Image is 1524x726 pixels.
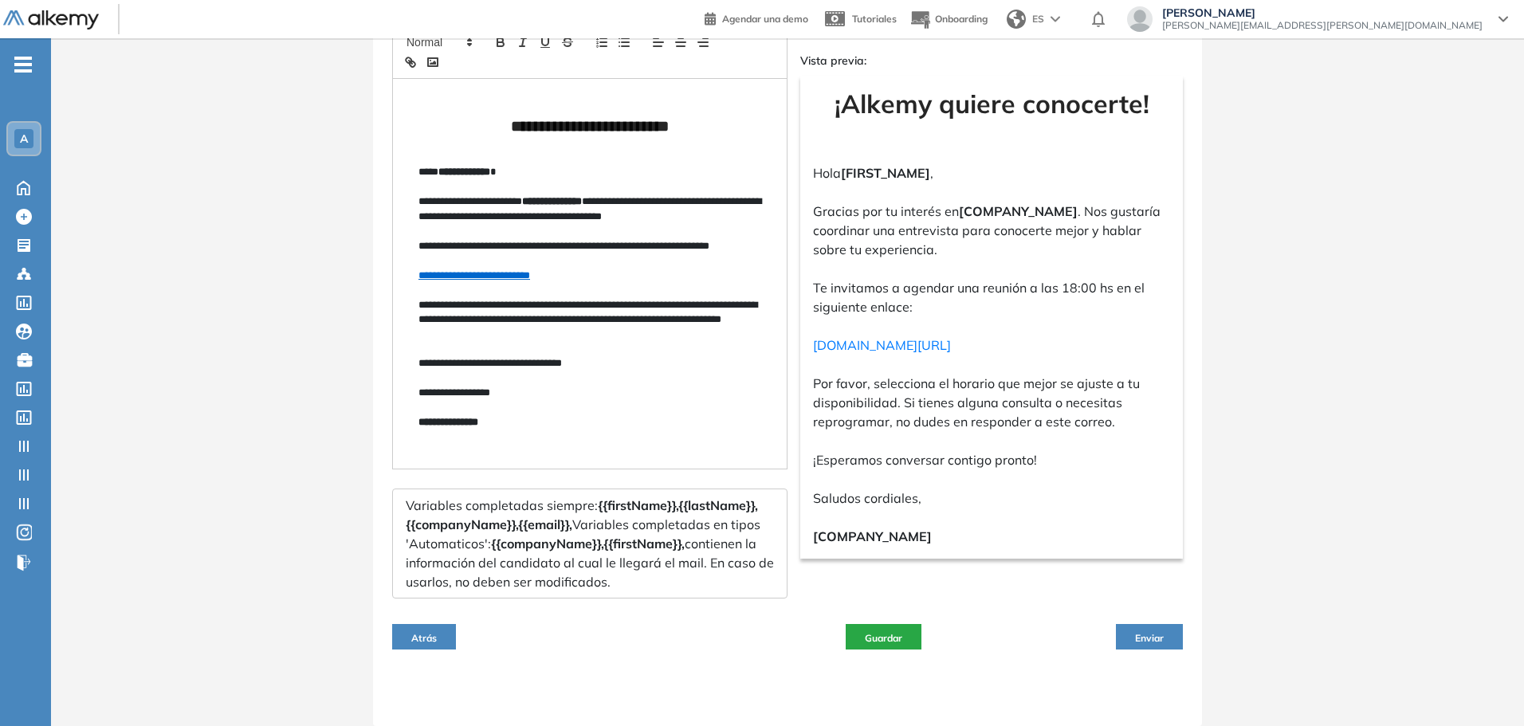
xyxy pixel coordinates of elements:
[392,489,788,598] div: Variables completadas siempre: Variables completadas en tipos 'Automaticos': contienen la informa...
[406,516,518,532] span: {{companyName}},
[1162,19,1483,32] span: [PERSON_NAME][EMAIL_ADDRESS][PERSON_NAME][DOMAIN_NAME]
[800,53,1183,69] p: Vista previa:
[411,632,437,644] span: Atrás
[1051,16,1060,22] img: arrow
[1135,632,1164,644] span: Enviar
[813,450,1170,469] p: ¡Esperamos conversar contigo pronto!
[813,202,1170,259] p: Gracias por tu interés en . Nos gustaría coordinar una entrevista para conocerte mejor y hablar s...
[1032,12,1044,26] span: ES
[1007,10,1026,29] img: world
[813,374,1170,431] p: Por favor, selecciona el horario que mejor se ajuste a tu disponibilidad. Si tienes alguna consul...
[1444,649,1524,726] div: Widget de chat
[813,278,1170,316] p: Te invitamos a agendar una reunión a las 18:00 hs en el siguiente enlace:
[846,624,921,649] button: Guardar
[518,516,572,532] span: {{email}},
[813,528,932,544] strong: [COMPANY_NAME]
[1444,649,1524,726] iframe: Chat Widget
[852,13,897,25] span: Tutoriales
[813,489,1170,508] p: Saludos cordiales,
[603,536,685,551] span: {{firstName}},
[1116,624,1183,649] button: Enviar
[678,497,757,513] span: {{lastName}},
[20,132,28,145] span: A
[959,203,1078,219] strong: [COMPANY_NAME]
[14,63,32,66] i: -
[705,8,808,27] a: Agendar una demo
[909,2,988,37] button: Onboarding
[813,163,1170,182] p: Hola ,
[3,10,99,30] img: Logo
[491,536,603,551] span: {{companyName}},
[841,165,930,181] strong: [FIRST_NAME]
[392,624,456,649] button: Atrás
[1162,6,1483,19] span: [PERSON_NAME]
[935,13,988,25] span: Onboarding
[865,632,902,644] span: Guardar
[722,13,808,25] span: Agendar una demo
[835,88,1149,120] strong: ¡Alkemy quiere conocerte!
[598,497,678,513] span: {{firstName}},
[813,337,951,353] a: [DOMAIN_NAME][URL]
